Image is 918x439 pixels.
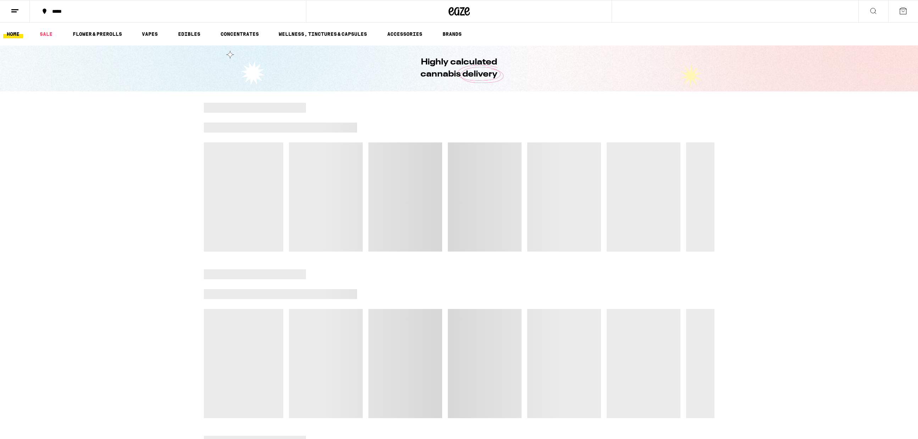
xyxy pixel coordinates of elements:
[138,30,161,38] a: VAPES
[36,30,56,38] a: SALE
[384,30,426,38] a: ACCESSORIES
[439,30,465,38] a: BRANDS
[174,30,204,38] a: EDIBLES
[275,30,371,38] a: WELLNESS, TINCTURES & CAPSULES
[401,56,518,80] h1: Highly calculated cannabis delivery
[3,30,23,38] a: HOME
[217,30,262,38] a: CONCENTRATES
[69,30,126,38] a: FLOWER & PREROLLS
